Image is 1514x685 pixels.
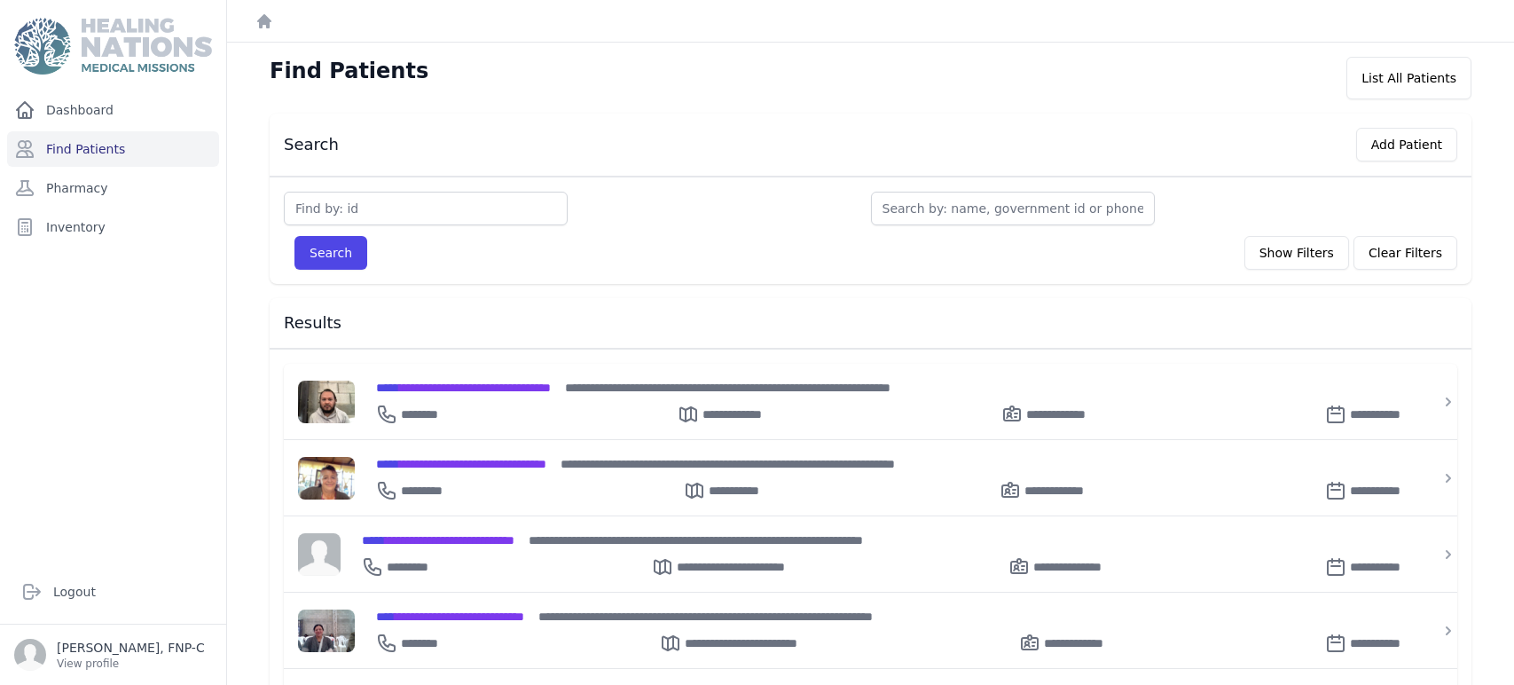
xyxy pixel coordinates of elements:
h3: Results [284,312,1457,334]
img: person-242608b1a05df3501eefc295dc1bc67a.jpg [298,533,341,576]
h3: Search [284,134,339,155]
a: Find Patients [7,131,219,167]
button: Show Filters [1244,236,1349,270]
a: [PERSON_NAME], FNP-C View profile [14,639,212,671]
a: Dashboard [7,92,219,128]
p: View profile [57,657,205,671]
img: AAAAJXRFWHRkYXRlOm1vZGlmeQAyMDI0LTAyLTI3VDE2OjU4OjA5KzAwOjAwtuO0wwAAAABJRU5ErkJggg== [298,381,355,423]
h1: Find Patients [270,57,428,85]
img: fvH3HnreMCVEaEMejTjvwEMq9octsUl8AAAACV0RVh0ZGF0ZTpjcmVhdGUAMjAyMy0xMi0xOVQxNjo1MTo0MCswMDowMFnfxL... [298,457,355,500]
p: [PERSON_NAME], FNP-C [57,639,205,657]
button: Search [294,236,367,270]
a: Logout [14,574,212,610]
button: Clear Filters [1353,236,1457,270]
button: Add Patient [1356,128,1457,161]
a: Pharmacy [7,170,219,206]
input: Search by: name, government id or phone [871,192,1155,225]
div: List All Patients [1346,57,1471,99]
input: Find by: id [284,192,568,225]
a: Inventory [7,209,219,245]
img: Medical Missions EMR [14,18,211,75]
img: ZrzjbAcN3TXD2h394lhzgCYp5GXrxnECo3zmNoq+P8DcYupV1B3BKgAAAAldEVYdGRhdGU6Y3JlYXRlADIwMjQtMDItMjNUMT... [298,610,355,652]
